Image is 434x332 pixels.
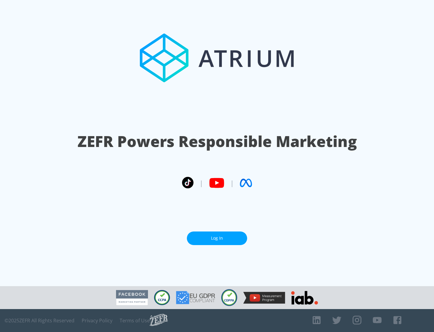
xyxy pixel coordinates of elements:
h1: ZEFR Powers Responsible Marketing [77,131,357,152]
img: YouTube Measurement Program [243,292,285,304]
a: Privacy Policy [82,318,112,324]
a: Log In [187,231,247,245]
a: Terms of Use [120,318,150,324]
img: COPPA Compliant [221,289,237,306]
span: | [230,178,234,187]
span: | [200,178,203,187]
img: GDPR Compliant [176,291,215,304]
img: IAB [291,291,318,305]
img: CCPA Compliant [154,290,170,305]
img: Facebook Marketing Partner [116,290,148,305]
span: © 2025 ZEFR All Rights Reserved [5,318,74,324]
